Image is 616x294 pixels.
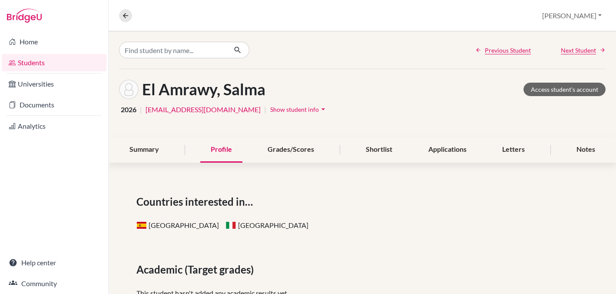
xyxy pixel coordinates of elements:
h1: El Amrawy, Salma [142,80,265,99]
span: [GEOGRAPHIC_DATA] [136,221,219,229]
a: Previous Student [475,46,531,55]
a: Community [2,275,106,292]
span: Next Student [561,46,596,55]
input: Find student by name... [119,42,227,58]
div: Notes [566,137,606,163]
span: [GEOGRAPHIC_DATA] [226,221,308,229]
a: Documents [2,96,106,114]
span: Previous Student [485,46,531,55]
span: Show student info [270,106,319,113]
div: Letters [492,137,535,163]
span: Italy [226,221,236,229]
img: Bridge-U [7,9,42,23]
div: Summary [119,137,169,163]
i: arrow_drop_down [319,105,328,114]
span: Spain [136,221,147,229]
a: [EMAIL_ADDRESS][DOMAIN_NAME] [146,104,261,115]
img: Salma El Amrawy's avatar [119,80,139,99]
a: Next Student [561,46,606,55]
a: Home [2,33,106,50]
span: | [264,104,266,115]
span: 2026 [121,104,136,115]
button: [PERSON_NAME] [538,7,606,24]
a: Universities [2,75,106,93]
div: Applications [418,137,477,163]
span: Countries interested in… [136,194,256,210]
div: Grades/Scores [257,137,325,163]
a: Help center [2,254,106,271]
a: Access student's account [523,83,606,96]
span: | [140,104,142,115]
a: Students [2,54,106,71]
div: Shortlist [355,137,403,163]
button: Show student infoarrow_drop_down [270,103,328,116]
span: Academic (Target grades) [136,262,257,277]
a: Analytics [2,117,106,135]
div: Profile [200,137,242,163]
